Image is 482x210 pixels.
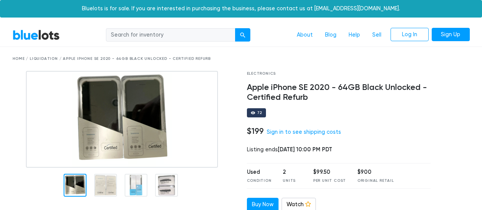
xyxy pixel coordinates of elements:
div: $99.50 [313,168,346,176]
a: Help [343,28,366,42]
a: Sell [366,28,388,42]
div: Units [283,178,302,184]
input: Search for inventory [106,28,235,42]
a: About [291,28,319,42]
a: Blog [319,28,343,42]
a: Sign in to see shipping costs [267,129,341,135]
div: Electronics [247,71,431,77]
div: Per Unit Cost [313,178,346,184]
a: Sign Up [432,28,470,42]
div: Home / Liquidation / Apple iPhone SE 2020 - 64GB Black Unlocked - Certified Refurb [13,56,470,62]
div: 2 [283,168,302,176]
div: $900 [357,168,394,176]
div: Used [247,168,272,176]
img: 8282729d-4913-4e15-9a8b-9074eb28b259-1755094707.png [26,71,218,168]
span: [DATE] 10:00 PM PDT [278,146,332,153]
h4: Apple iPhone SE 2020 - 64GB Black Unlocked - Certified Refurb [247,83,431,103]
div: Original Retail [357,178,394,184]
h4: $199 [247,126,264,136]
a: Log In [391,28,429,42]
div: 72 [257,111,263,115]
a: BlueLots [13,29,60,40]
div: Condition [247,178,272,184]
div: Listing ends [247,146,431,154]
